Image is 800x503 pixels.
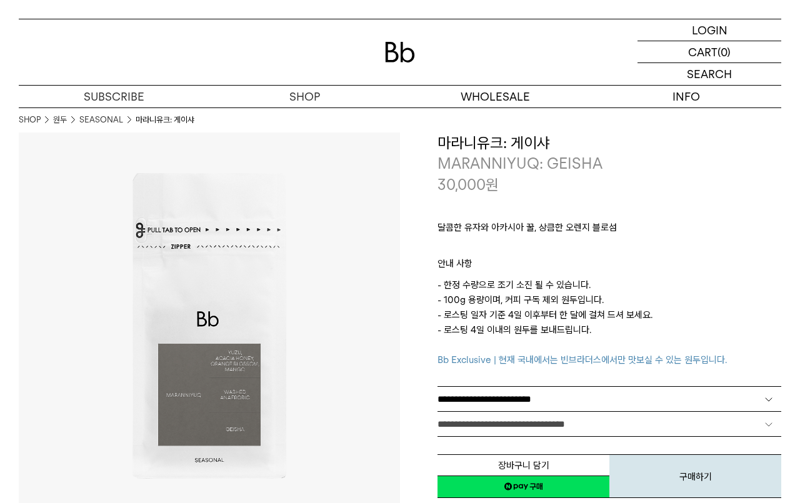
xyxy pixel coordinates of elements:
[437,241,781,256] p: ㅤ
[437,476,609,498] a: 새창
[437,454,609,476] button: 장바구니 담기
[637,19,781,41] a: LOGIN
[437,277,781,367] p: - 한정 수량으로 조기 소진 될 수 있습니다. - 100g 용량이며, 커피 구독 제외 원두입니다. - 로스팅 일자 기준 4일 이후부터 한 달에 걸쳐 드셔 보세요. - 로스팅 ...
[209,86,400,107] a: SHOP
[486,176,499,194] span: 원
[688,41,717,62] p: CART
[136,114,194,126] li: 마라니유크: 게이샤
[437,220,781,241] p: 달콤한 유자와 아카시아 꿀, 상큼한 오렌지 블로섬
[437,256,781,277] p: 안내 사항
[437,132,781,154] h3: 마라니유크: 게이샤
[53,114,67,126] a: 원두
[19,114,41,126] a: SHOP
[19,86,209,107] a: SUBSCRIBE
[400,86,591,107] p: WHOLESALE
[717,41,731,62] p: (0)
[437,174,499,196] p: 30,000
[687,63,732,85] p: SEARCH
[591,86,781,107] p: INFO
[385,42,415,62] img: 로고
[692,19,727,41] p: LOGIN
[437,153,781,174] p: MARANNIYUQ: GEISHA
[609,454,781,498] button: 구매하기
[637,41,781,63] a: CART (0)
[79,114,123,126] a: SEASONAL
[437,354,727,366] span: Bb Exclusive | 현재 국내에서는 빈브라더스에서만 맛보실 수 있는 원두입니다.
